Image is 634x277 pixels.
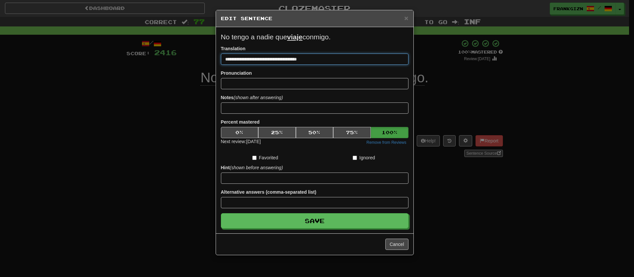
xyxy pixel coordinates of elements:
label: Alternative answers (comma-separated list) [221,189,316,195]
label: Notes [221,94,283,101]
label: Ignored [353,154,375,161]
em: (shown after answering) [233,95,283,100]
button: 50% [296,127,334,138]
input: Favorited [252,156,257,160]
button: 75% [333,127,371,138]
button: Remove from Reviews [365,139,408,146]
span: × [404,14,408,22]
h5: Edit Sentence [221,15,408,22]
button: 100% [371,127,408,138]
label: Favorited [252,154,278,161]
div: Next review: [DATE] [221,138,261,146]
label: Translation [221,45,246,52]
button: Save [221,213,408,228]
button: Close [404,15,408,21]
label: Percent mastered [221,119,260,125]
em: (shown before answering) [230,165,283,170]
label: Pronunciation [221,70,252,76]
button: Cancel [385,239,408,250]
button: 25% [258,127,296,138]
u: viaje [287,33,302,41]
label: Hint [221,164,283,171]
button: 0% [221,127,259,138]
div: Percent mastered [221,127,408,138]
input: Ignored [353,156,357,160]
p: No tengo a nadie que conmigo. [221,32,408,42]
